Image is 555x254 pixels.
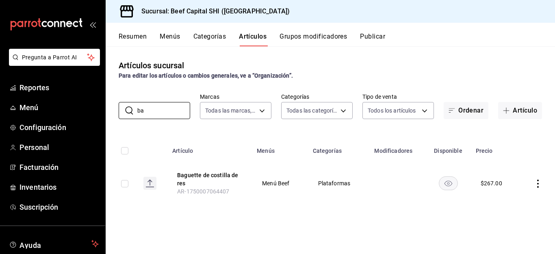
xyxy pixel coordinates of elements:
span: Menú [20,102,99,113]
span: Suscripción [20,202,99,213]
span: Menú Beef [262,180,297,186]
input: Buscar artículo [137,102,190,119]
span: Todos los artículos [368,106,416,115]
label: Marcas [200,94,271,100]
button: Artículos [239,33,267,46]
th: Precio [471,135,519,161]
h3: Sucursal: Beef Capital SHI ([GEOGRAPHIC_DATA]) [135,7,290,16]
button: edit-product-location [177,171,242,187]
button: open_drawer_menu [89,21,96,28]
button: availability-product [439,176,458,190]
span: AR-1750007064407 [177,188,229,195]
span: Todas las categorías, Sin categoría [286,106,338,115]
a: Pregunta a Parrot AI [6,59,100,67]
span: Reportes [20,82,99,93]
label: Categorías [281,94,353,100]
button: Artículo [498,102,542,119]
button: Pregunta a Parrot AI [9,49,100,66]
button: Categorías [193,33,226,46]
span: Plataformas [318,180,360,186]
label: Tipo de venta [362,94,434,100]
th: Artículo [167,135,252,161]
th: Disponible [425,135,470,161]
button: Resumen [119,33,147,46]
th: Modificadores [369,135,425,161]
button: Ordenar [444,102,488,119]
div: Artículos sucursal [119,59,184,72]
span: Todas las marcas, Sin marca [205,106,256,115]
span: Ayuda [20,239,88,249]
span: Inventarios [20,182,99,193]
span: Pregunta a Parrot AI [22,53,87,62]
span: Facturación [20,162,99,173]
span: Personal [20,142,99,153]
th: Categorías [308,135,370,161]
button: Menús [160,33,180,46]
div: navigation tabs [119,33,555,46]
button: Grupos modificadores [280,33,347,46]
div: $ 267.00 [481,179,502,187]
button: Publicar [360,33,385,46]
th: Menús [252,135,308,161]
span: Configuración [20,122,99,133]
button: actions [534,180,542,188]
strong: Para editar los artículos o cambios generales, ve a “Organización”. [119,72,293,79]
